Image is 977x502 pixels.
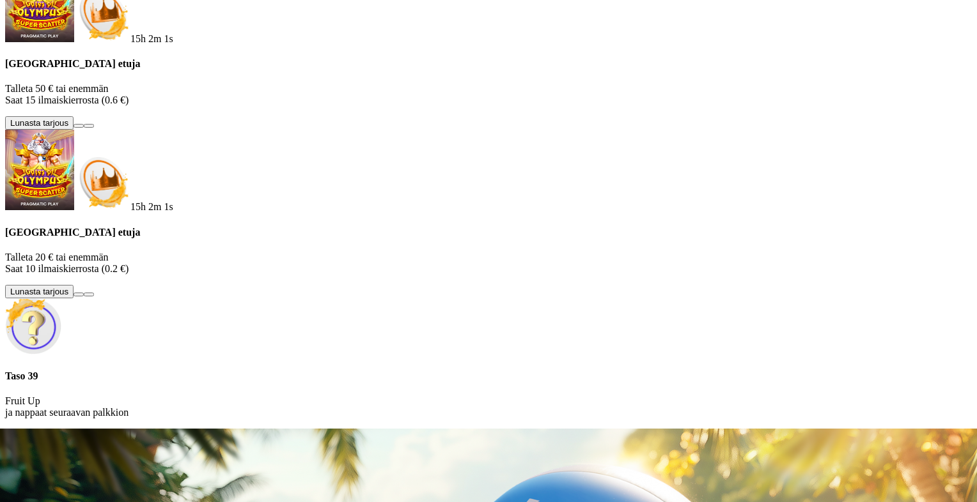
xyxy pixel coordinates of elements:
[74,154,130,210] img: Deposit bonus icon
[5,298,61,354] img: Unlock reward icon
[10,287,68,296] span: Lunasta tarjous
[10,118,68,128] span: Lunasta tarjous
[5,285,74,298] button: Lunasta tarjous
[5,58,972,70] h4: [GEOGRAPHIC_DATA] etuja
[84,124,94,128] button: info
[5,252,972,275] p: Talleta 20 € tai enemmän Saat 10 ilmaiskierrosta (0.2 €)
[5,116,74,130] button: Lunasta tarjous
[5,370,972,382] h4: Taso 39
[5,395,972,418] p: Fruit Up ja nappaat seuraavan palkkion
[130,201,173,212] span: countdown
[5,83,972,106] p: Talleta 50 € tai enemmän Saat 15 ilmaiskierrosta (0.6 €)
[130,33,173,44] span: countdown
[84,293,94,296] button: info
[5,130,74,210] img: Gates of Olympus Super Scatter
[5,227,972,238] h4: [GEOGRAPHIC_DATA] etuja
